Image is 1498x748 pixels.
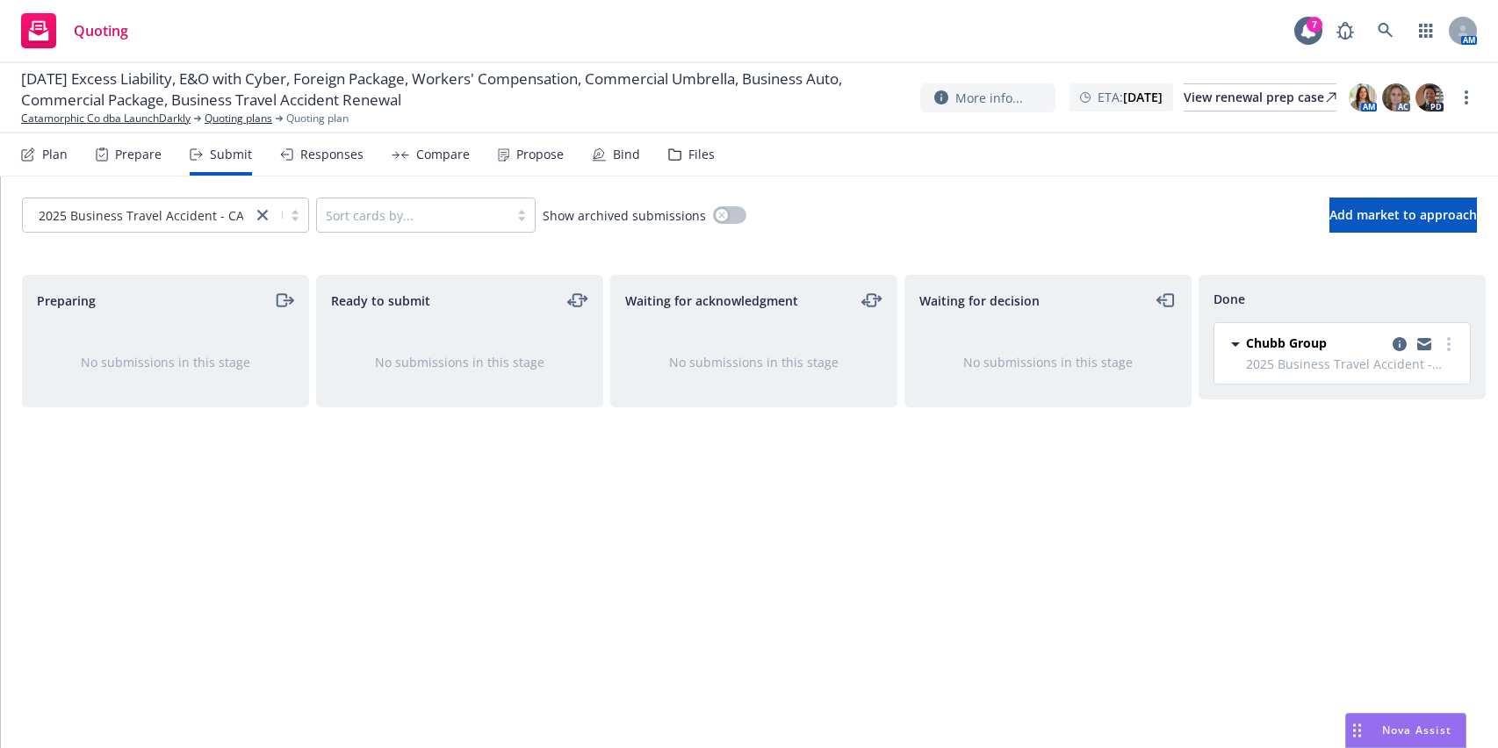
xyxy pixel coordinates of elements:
[861,290,882,311] a: moveLeftRight
[1246,355,1459,373] span: 2025 Business Travel Accident - CATAMORPHIC CO
[1098,88,1163,106] span: ETA :
[1246,334,1327,352] span: Chubb Group
[37,291,96,310] span: Preparing
[1438,334,1459,355] a: more
[286,111,349,126] span: Quoting plan
[1214,290,1245,308] span: Done
[32,206,243,225] span: 2025 Business Travel Accident - CATAMORP...
[1184,84,1336,111] div: View renewal prep case
[345,353,574,371] div: No submissions in this stage
[1414,334,1435,355] a: copy logging email
[516,147,564,162] div: Propose
[74,24,128,38] span: Quoting
[51,353,280,371] div: No submissions in this stage
[1456,87,1477,108] a: more
[1329,206,1477,223] span: Add market to approach
[39,206,306,225] span: 2025 Business Travel Accident - CATAMORP...
[1415,83,1444,111] img: photo
[920,83,1055,112] button: More info...
[1328,13,1363,48] a: Report a Bug
[14,6,135,55] a: Quoting
[205,111,272,126] a: Quoting plans
[300,147,364,162] div: Responses
[1389,334,1410,355] a: copy logging email
[21,68,906,111] span: [DATE] Excess Liability, E&O with Cyber, Foreign Package, Workers' Compensation, Commercial Umbre...
[1345,713,1466,748] button: Nova Assist
[416,147,470,162] div: Compare
[1346,714,1368,747] div: Drag to move
[933,353,1163,371] div: No submissions in this stage
[567,290,588,311] a: moveLeftRight
[625,291,798,310] span: Waiting for acknowledgment
[273,290,294,311] a: moveRight
[688,147,715,162] div: Files
[1382,723,1451,737] span: Nova Assist
[42,147,68,162] div: Plan
[919,291,1040,310] span: Waiting for decision
[1382,83,1410,111] img: photo
[115,147,162,162] div: Prepare
[1123,89,1163,105] strong: [DATE]
[955,89,1023,107] span: More info...
[543,206,706,225] span: Show archived submissions
[1349,83,1377,111] img: photo
[252,205,273,226] a: close
[613,147,640,162] div: Bind
[210,147,252,162] div: Submit
[331,291,430,310] span: Ready to submit
[1184,83,1336,111] a: View renewal prep case
[1329,198,1477,233] button: Add market to approach
[1307,17,1322,32] div: 7
[1156,290,1177,311] a: moveLeft
[639,353,868,371] div: No submissions in this stage
[1408,13,1444,48] a: Switch app
[1368,13,1403,48] a: Search
[21,111,191,126] a: Catamorphic Co dba LaunchDarkly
